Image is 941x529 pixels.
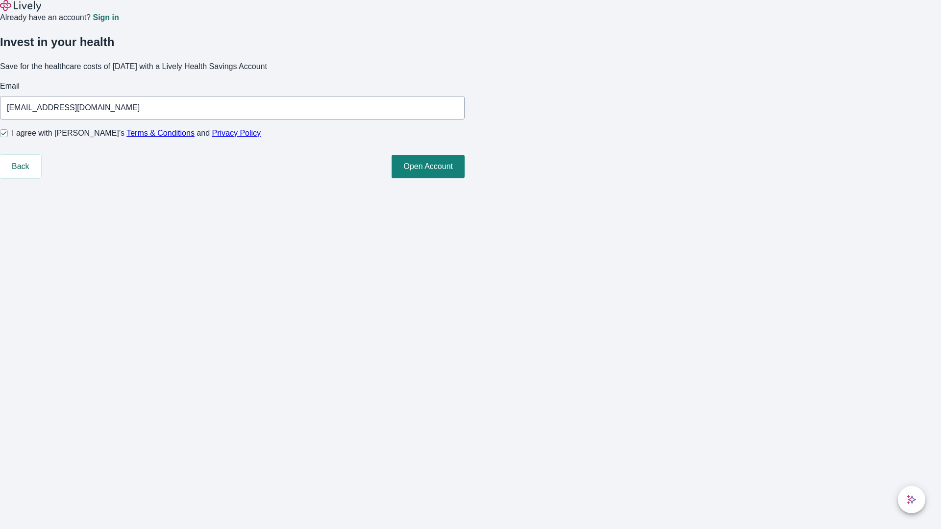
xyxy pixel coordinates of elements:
span: I agree with [PERSON_NAME]’s and [12,127,261,139]
button: chat [898,486,925,513]
a: Terms & Conditions [126,129,195,137]
a: Privacy Policy [212,129,261,137]
svg: Lively AI Assistant [907,495,916,505]
a: Sign in [93,14,119,22]
button: Open Account [392,155,465,178]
